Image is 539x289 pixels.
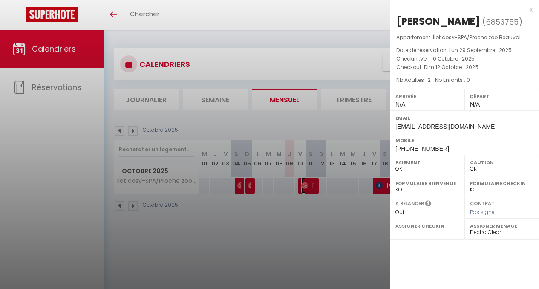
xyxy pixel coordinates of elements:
span: Îlot cosy-SPA/Proche zoo Beauval [433,34,521,41]
label: Formulaire Bienvenue [395,179,459,188]
p: Appartement : [396,33,533,42]
span: 6853755 [486,17,519,27]
label: A relancer [395,200,424,207]
span: Nb Enfants : 0 [435,76,470,84]
span: Lun 29 Septembre . 2025 [449,46,512,54]
span: Ven 10 Octobre . 2025 [420,55,475,62]
label: Contrat [470,200,495,205]
label: Départ [470,92,533,101]
label: Arrivée [395,92,459,101]
i: Sélectionner OUI si vous souhaiter envoyer les séquences de messages post-checkout [425,200,431,209]
label: Email [395,114,533,122]
span: [PHONE_NUMBER] [395,145,449,152]
div: x [390,4,533,14]
span: Nb Adultes : 2 - [396,76,470,84]
span: N/A [395,101,405,108]
span: Dim 12 Octobre . 2025 [424,64,478,71]
p: Checkout : [396,63,533,72]
label: Paiement [395,158,459,167]
p: Checkin : [396,55,533,63]
label: Mobile [395,136,533,144]
p: Date de réservation : [396,46,533,55]
span: ( ) [482,16,522,28]
div: [PERSON_NAME] [396,14,480,28]
label: Caution [470,158,533,167]
label: Assigner Menage [470,222,533,230]
span: Pas signé [470,208,495,216]
label: Assigner Checkin [395,222,459,230]
span: N/A [470,101,480,108]
label: Formulaire Checkin [470,179,533,188]
span: [EMAIL_ADDRESS][DOMAIN_NAME] [395,123,496,130]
